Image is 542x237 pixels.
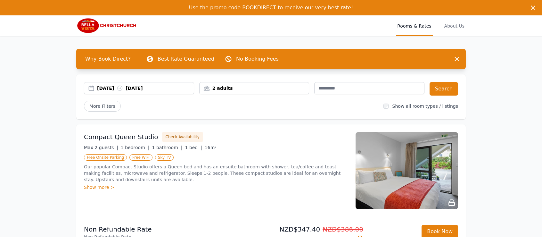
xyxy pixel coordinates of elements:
div: [DATE] [DATE] [97,85,194,91]
label: Show all room types / listings [392,104,458,109]
span: 1 bed | [185,145,202,150]
span: 1 bathroom | [152,145,182,150]
span: More Filters [84,101,121,112]
span: 16m² [205,145,217,150]
span: Free Onsite Parking [84,154,127,161]
button: Check Availability [162,132,203,142]
span: Free WiFi [129,154,152,161]
h3: Compact Queen Studio [84,132,158,141]
p: No Booking Fees [236,55,279,63]
span: Use the promo code BOOKDIRECT to receive our very best rate! [189,4,353,11]
span: 1 bedroom | [121,145,150,150]
span: Max 2 guests | [84,145,118,150]
p: Our popular Compact Studio offers a Queen bed and has an ensuite bathroom with shower, tea/coffee... [84,164,348,183]
a: Rooms & Rates [396,15,432,36]
div: Show more > [84,184,348,190]
span: Sky TV [155,154,174,161]
a: About Us [443,15,466,36]
p: Best Rate Guaranteed [158,55,214,63]
img: Bella Vista Christchurch [76,18,138,33]
button: Search [430,82,458,96]
p: Non Refundable Rate [84,225,268,234]
span: Why Book Direct? [80,53,136,65]
div: 2 adults [200,85,309,91]
span: NZD$386.00 [323,225,363,233]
